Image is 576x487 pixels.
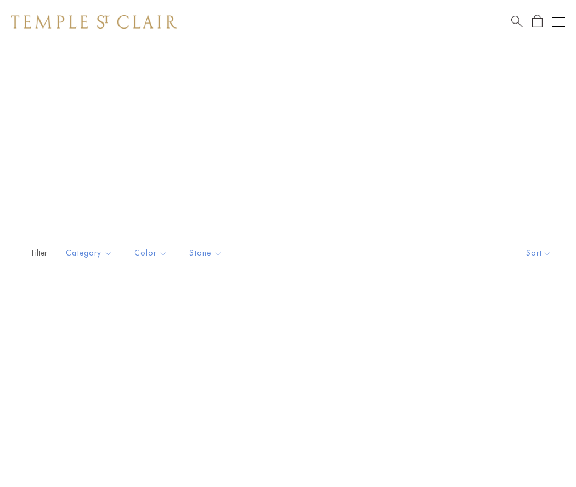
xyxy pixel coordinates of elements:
[532,15,543,29] a: Open Shopping Bag
[11,15,177,29] img: Temple St. Clair
[511,15,523,29] a: Search
[181,241,230,265] button: Stone
[184,246,230,260] span: Stone
[129,246,176,260] span: Color
[126,241,176,265] button: Color
[60,246,121,260] span: Category
[501,236,576,270] button: Show sort by
[58,241,121,265] button: Category
[552,15,565,29] button: Open navigation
